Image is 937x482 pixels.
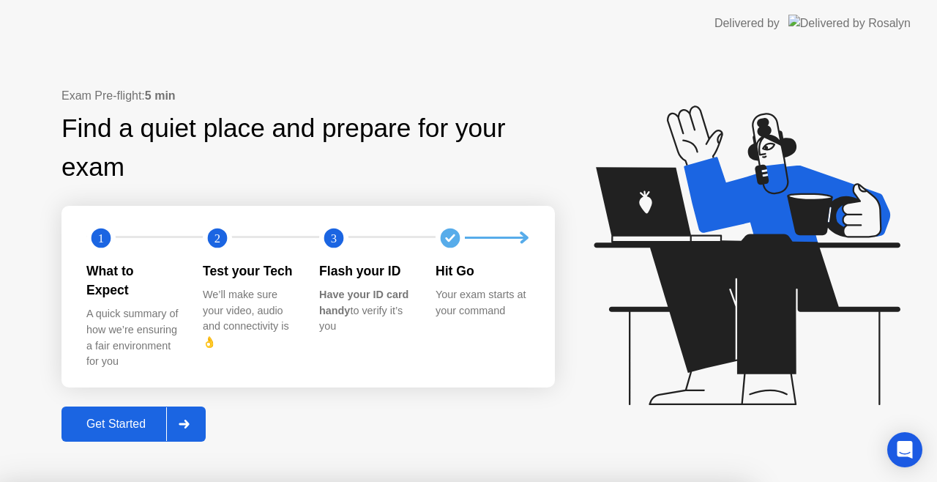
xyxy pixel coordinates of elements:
div: Your exam starts at your command [436,287,529,319]
text: 2 [214,231,220,245]
div: We’ll make sure your video, audio and connectivity is 👌 [203,287,296,350]
b: 5 min [145,89,176,102]
div: What to Expect [86,262,179,300]
img: Delivered by Rosalyn [788,15,911,31]
div: A quick summary of how we’re ensuring a fair environment for you [86,306,179,369]
div: to verify it’s you [319,287,412,335]
div: Get Started [66,418,166,431]
b: Have your ID card handy [319,289,408,316]
text: 1 [98,231,104,245]
text: 3 [331,231,337,245]
div: Flash your ID [319,262,412,281]
div: Find a quiet place and prepare for your exam [61,109,555,187]
div: Delivered by [714,15,780,32]
div: Test your Tech [203,262,296,281]
div: Exam Pre-flight: [61,87,555,105]
div: Hit Go [436,262,529,281]
div: Open Intercom Messenger [887,432,922,467]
